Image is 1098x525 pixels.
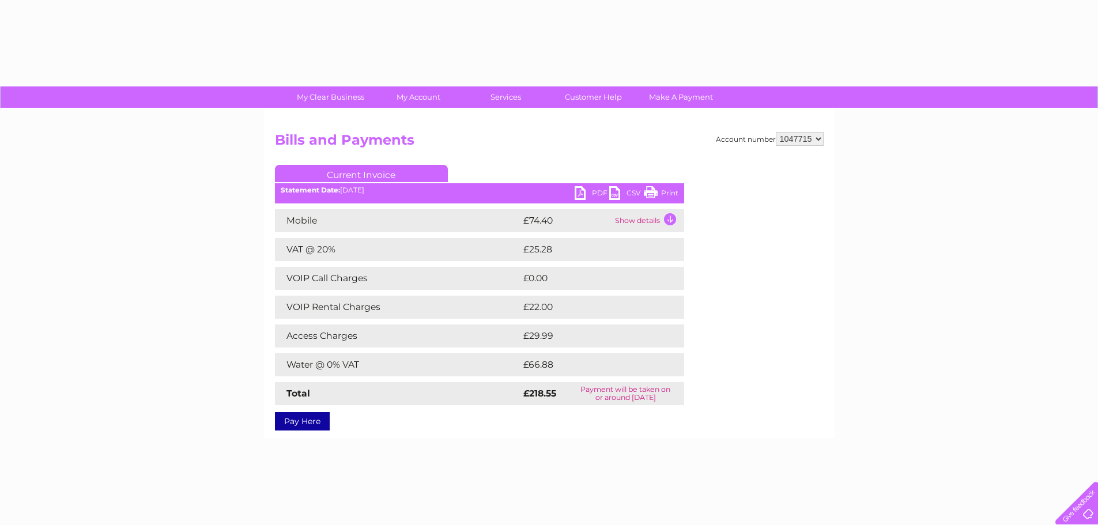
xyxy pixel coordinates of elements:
a: Make A Payment [633,86,729,108]
a: Services [458,86,553,108]
h2: Bills and Payments [275,132,824,154]
td: Access Charges [275,324,520,348]
td: Payment will be taken on or around [DATE] [567,382,684,405]
a: Customer Help [546,86,641,108]
td: Show details [612,209,684,232]
a: Current Invoice [275,165,448,182]
td: £22.00 [520,296,661,319]
td: £66.88 [520,353,662,376]
div: Account number [716,132,824,146]
a: My Clear Business [283,86,378,108]
td: Mobile [275,209,520,232]
td: VAT @ 20% [275,238,520,261]
td: £0.00 [520,267,658,290]
a: PDF [575,186,609,203]
a: CSV [609,186,644,203]
td: VOIP Rental Charges [275,296,520,319]
a: Print [644,186,678,203]
strong: Total [286,388,310,399]
td: £74.40 [520,209,612,232]
a: My Account [371,86,466,108]
b: Statement Date: [281,186,340,194]
td: Water @ 0% VAT [275,353,520,376]
td: £25.28 [520,238,661,261]
td: £29.99 [520,324,662,348]
div: [DATE] [275,186,684,194]
strong: £218.55 [523,388,556,399]
a: Pay Here [275,412,330,430]
td: VOIP Call Charges [275,267,520,290]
